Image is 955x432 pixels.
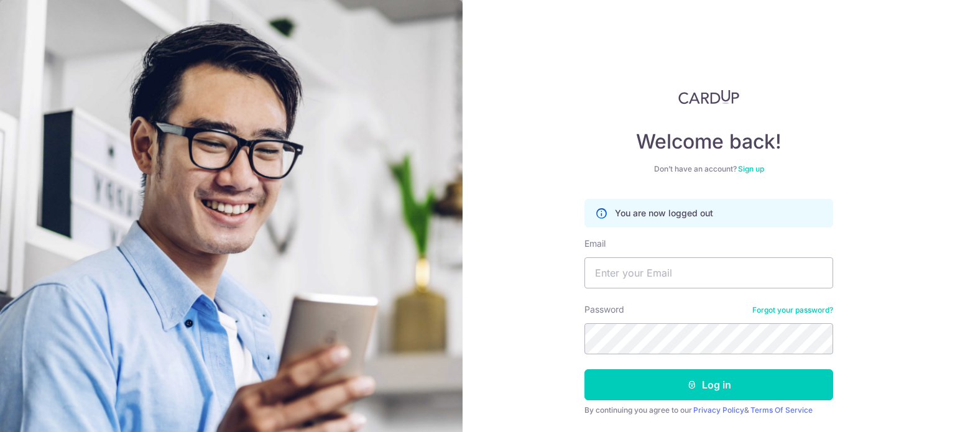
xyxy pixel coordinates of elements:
button: Log in [584,369,833,400]
img: CardUp Logo [678,90,739,104]
a: Privacy Policy [693,405,744,415]
h4: Welcome back! [584,129,833,154]
label: Password [584,303,624,316]
a: Terms Of Service [750,405,813,415]
label: Email [584,237,606,250]
input: Enter your Email [584,257,833,288]
div: By continuing you agree to our & [584,405,833,415]
a: Sign up [738,164,764,173]
p: You are now logged out [615,207,713,219]
a: Forgot your password? [752,305,833,315]
div: Don’t have an account? [584,164,833,174]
